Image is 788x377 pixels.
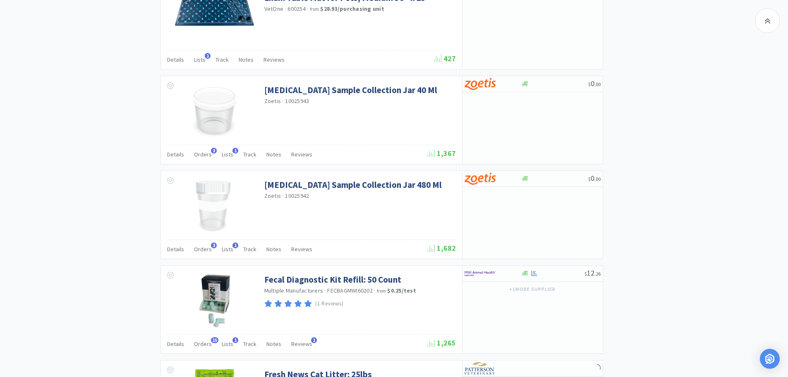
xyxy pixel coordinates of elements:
img: a673e5ab4e5e497494167fe422e9a3ab.png [465,78,496,90]
span: Notes [266,245,281,253]
span: Orders [194,245,212,253]
span: Details [167,151,184,158]
span: $ [588,176,591,182]
span: FECBAGMWI60202 [327,287,373,294]
span: Track [216,56,229,63]
span: 1 [232,243,238,248]
span: · [307,5,309,12]
img: f5e969b455434c6296c6d81ef179fa71_3.png [465,362,496,375]
img: 2e7e63ab941c4f25a0684625929fd24c_6564.png [196,274,232,328]
span: Reviews [291,151,312,158]
strong: $0.25 / test [387,287,416,294]
span: Reviews [263,56,285,63]
span: · [282,97,284,105]
span: · [285,5,286,12]
p: (1 Reviews) [315,300,343,308]
span: 0 [588,173,601,183]
a: Multiple Manufacturers [264,287,323,294]
span: from [310,6,319,12]
span: Orders [194,151,212,158]
span: Lists [194,56,206,63]
span: Track [243,151,256,158]
span: · [324,287,326,294]
span: 3 [211,148,217,154]
a: VetOne [264,5,284,12]
span: 427 [434,54,456,63]
span: Reviews [291,245,312,253]
span: Lists [222,245,233,253]
span: 3 [211,243,217,248]
a: [MEDICAL_DATA] Sample Collection Jar 40 Ml [264,84,437,96]
span: 1,367 [428,149,456,158]
img: f6b2451649754179b5b4e0c70c3f7cb0_2.png [465,267,496,280]
a: Fecal Diagnostic Kit Refill: 50 Count [264,274,401,285]
span: 15 [211,337,218,343]
span: Lists [222,340,233,348]
span: . 00 [594,176,601,182]
span: . 00 [594,81,601,87]
span: Details [167,245,184,253]
span: $ [588,81,591,87]
span: 1 [232,337,238,343]
span: Orders [194,340,212,348]
span: Lists [222,151,233,158]
a: Zoetis [264,97,281,105]
span: $ [584,271,587,277]
span: · [282,192,284,199]
img: 7590a41424d346abb8e946f385eef7b6_614089.png [188,84,242,138]
span: Notes [239,56,254,63]
span: 1 [232,148,238,154]
span: 1 [311,337,317,343]
span: 0 [588,79,601,88]
a: [MEDICAL_DATA] Sample Collection Jar 480 Ml [264,179,442,190]
div: Open Intercom Messenger [760,349,780,369]
span: Details [167,56,184,63]
span: 1,265 [428,338,456,348]
strong: $28.93 / purchasing unit [320,5,384,12]
img: a673e5ab4e5e497494167fe422e9a3ab.png [465,173,496,185]
img: 6f824bbcf8714314b03fece9acdd5f1b_614088.png [188,179,242,233]
button: +1more supplier [505,283,559,295]
span: Reviews [291,340,312,348]
span: Notes [266,340,281,348]
span: Track [243,340,256,348]
span: Details [167,340,184,348]
span: 12 [584,268,601,278]
a: Zoetis [264,192,281,199]
span: · [374,287,376,294]
span: from [377,288,386,294]
span: 10025943 [285,97,309,105]
span: 1,682 [428,243,456,253]
span: 10025942 [285,192,309,199]
span: 600254 [287,5,306,12]
span: Notes [266,151,281,158]
span: . 26 [594,271,601,277]
span: Track [243,245,256,253]
span: 1 [205,53,211,59]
